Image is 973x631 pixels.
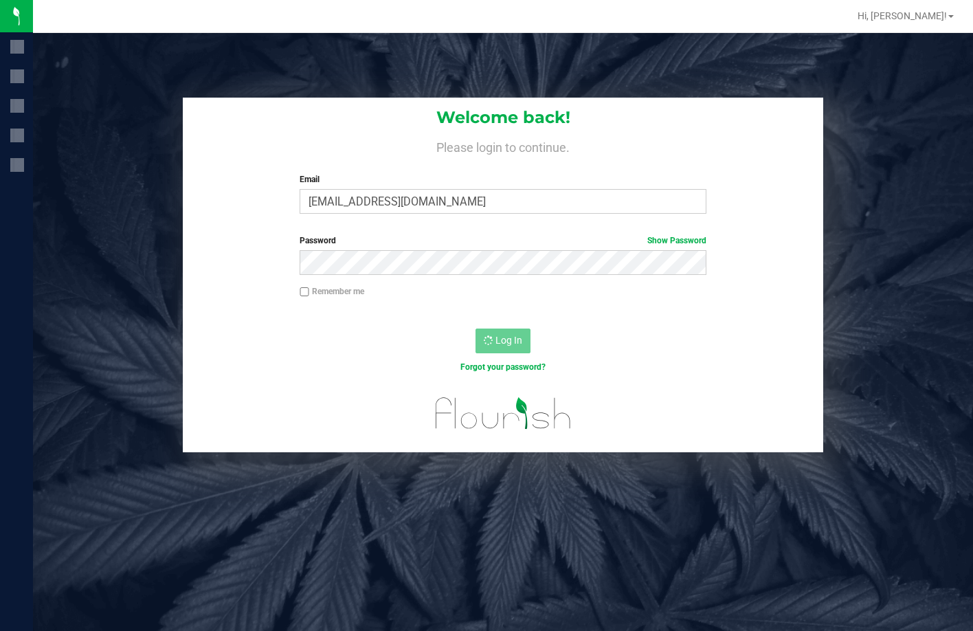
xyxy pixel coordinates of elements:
[300,236,336,245] span: Password
[183,137,823,154] h4: Please login to continue.
[183,109,823,126] h1: Welcome back!
[460,362,546,372] a: Forgot your password?
[495,335,522,346] span: Log In
[300,287,309,297] input: Remember me
[300,173,706,186] label: Email
[423,388,583,439] img: flourish_logo.svg
[858,10,947,21] span: Hi, [PERSON_NAME]!
[647,236,706,245] a: Show Password
[476,329,530,353] button: Log In
[300,285,364,298] label: Remember me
